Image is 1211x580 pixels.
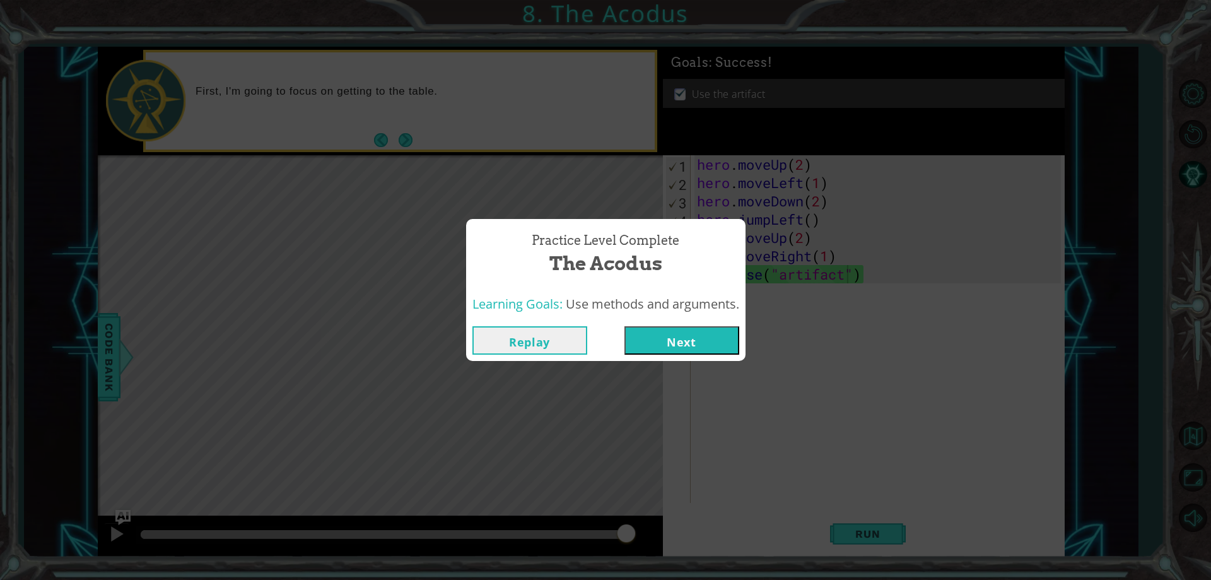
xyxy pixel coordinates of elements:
[532,232,679,250] span: Practice Level Complete
[472,326,587,355] button: Replay
[624,326,739,355] button: Next
[549,250,662,277] span: The Acodus
[566,295,739,312] span: Use methods and arguments.
[472,295,563,312] span: Learning Goals:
